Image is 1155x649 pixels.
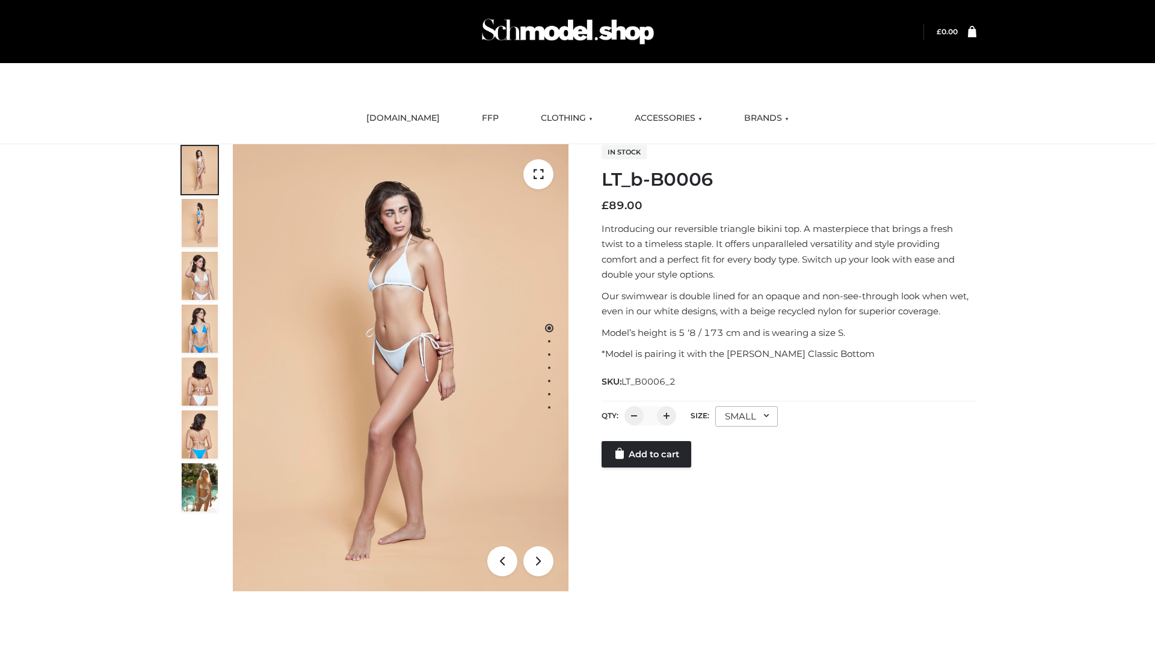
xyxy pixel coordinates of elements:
[473,105,508,132] a: FFP
[937,27,958,36] a: £0.00
[182,305,218,353] img: ArielClassicBikiniTop_CloudNine_AzureSky_OW114ECO_4-scaled.jpg
[626,105,711,132] a: ACCESSORIES
[182,199,218,247] img: ArielClassicBikiniTop_CloudNine_AzureSky_OW114ECO_2-scaled.jpg
[182,358,218,406] img: ArielClassicBikiniTop_CloudNine_AzureSky_OW114ECO_7-scaled.jpg
[602,346,976,362] p: *Model is pairing it with the [PERSON_NAME] Classic Bottom
[233,144,568,591] img: LT_b-B0006
[478,8,658,55] img: Schmodel Admin 964
[937,27,958,36] bdi: 0.00
[182,463,218,511] img: Arieltop_CloudNine_AzureSky2.jpg
[735,105,798,132] a: BRANDS
[602,199,642,212] bdi: 89.00
[602,325,976,341] p: Model’s height is 5 ‘8 / 173 cm and is wearing a size S.
[602,374,677,389] span: SKU:
[937,27,941,36] span: £
[602,411,618,420] label: QTY:
[182,410,218,459] img: ArielClassicBikiniTop_CloudNine_AzureSky_OW114ECO_8-scaled.jpg
[602,199,609,212] span: £
[715,406,778,427] div: SMALL
[602,169,976,190] h1: LT_b-B0006
[357,105,449,132] a: [DOMAIN_NAME]
[602,145,647,159] span: In stock
[602,221,976,282] p: Introducing our reversible triangle bikini top. A masterpiece that brings a fresh twist to a time...
[182,146,218,194] img: ArielClassicBikiniTop_CloudNine_AzureSky_OW114ECO_1-scaled.jpg
[602,288,976,319] p: Our swimwear is double lined for an opaque and non-see-through look when wet, even in our white d...
[602,441,691,468] a: Add to cart
[532,105,602,132] a: CLOTHING
[182,252,218,300] img: ArielClassicBikiniTop_CloudNine_AzureSky_OW114ECO_3-scaled.jpg
[621,376,676,387] span: LT_B0006_2
[691,411,709,420] label: Size:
